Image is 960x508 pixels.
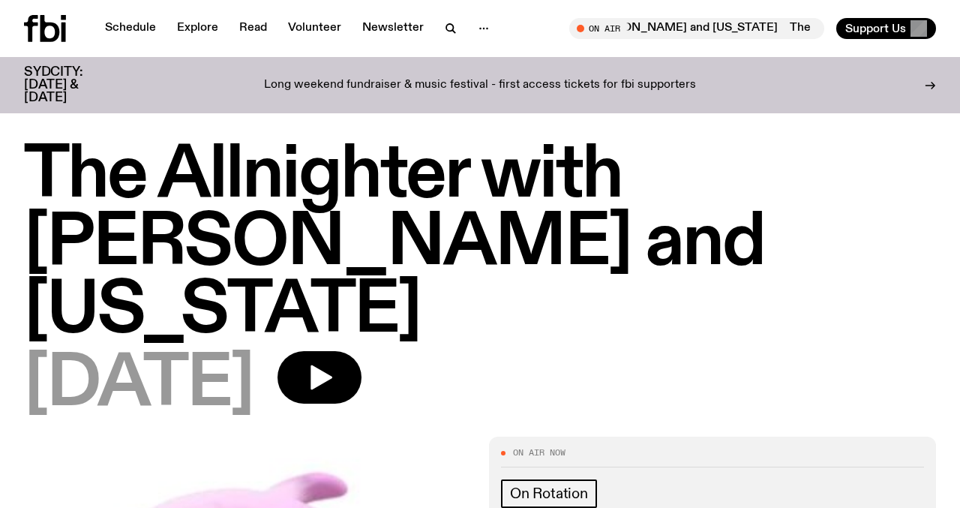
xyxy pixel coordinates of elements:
[836,18,936,39] button: Support Us
[264,79,696,92] p: Long weekend fundraiser & music festival - first access tickets for fbi supporters
[24,143,936,345] h1: The Allnighter with [PERSON_NAME] and [US_STATE]
[24,66,120,104] h3: SYDCITY: [DATE] & [DATE]
[24,351,253,419] span: [DATE]
[510,485,588,502] span: On Rotation
[501,479,597,508] a: On Rotation
[96,18,165,39] a: Schedule
[279,18,350,39] a: Volunteer
[230,18,276,39] a: Read
[845,22,906,35] span: Support Us
[353,18,433,39] a: Newsletter
[168,18,227,39] a: Explore
[513,449,565,457] span: On Air Now
[569,18,824,39] button: On AirThe Allnighter with [PERSON_NAME] and [US_STATE]The Allnighter with [PERSON_NAME] and [US_S...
